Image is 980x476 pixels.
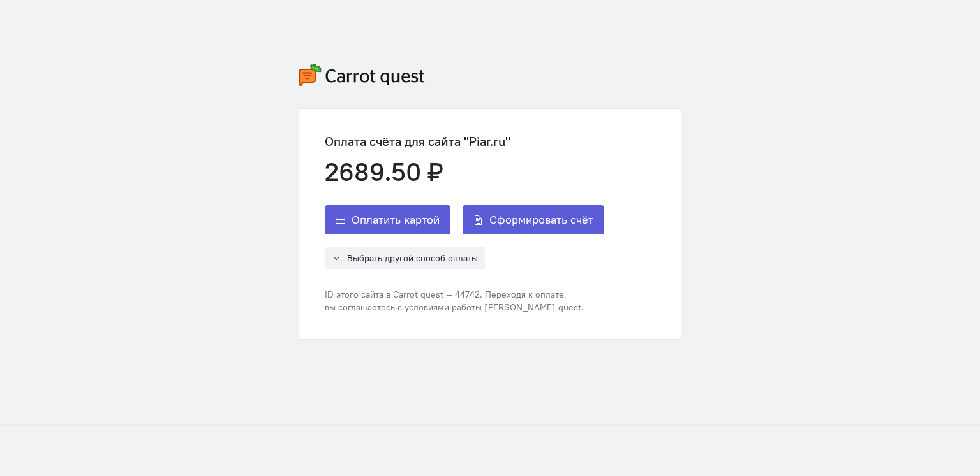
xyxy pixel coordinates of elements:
span: Сформировать счёт [489,212,593,227]
span: Выбрать другой способ оплаты [347,252,478,264]
img: carrot-quest-logo.svg [299,64,425,86]
div: Оплата счёта для сайта "Piar․ru" [325,134,604,148]
div: ID этого сайта в Carrot quest — 44742. Переходя к оплате, вы соглашаетесь с условиями работы [PER... [325,288,604,314]
button: Оплатить картой [325,205,450,234]
button: Выбрать другой способ оплаты [325,247,485,269]
span: Оплатить картой [352,212,440,227]
div: 2689.50 ₽ [325,158,604,186]
button: Сформировать счёт [463,205,604,234]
